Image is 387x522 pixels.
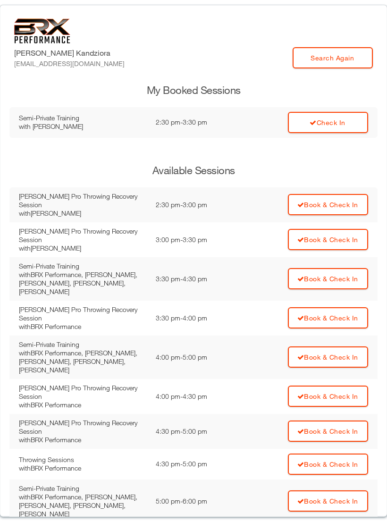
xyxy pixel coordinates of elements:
[19,270,146,296] div: with BRX Performance, [PERSON_NAME], [PERSON_NAME], [PERSON_NAME], [PERSON_NAME]
[19,244,146,253] div: with [PERSON_NAME]
[19,455,146,464] div: Throwing Sessions
[14,47,125,68] label: [PERSON_NAME] Kandziora
[288,454,368,475] a: Book & Check In
[19,401,146,409] div: with BRX Performance
[151,107,240,138] td: 2:30 pm - 3:30 pm
[19,305,146,322] div: [PERSON_NAME] Pro Throwing Recovery Session
[151,222,240,257] td: 3:00 pm - 3:30 pm
[151,301,240,336] td: 3:30 pm - 4:00 pm
[19,340,146,349] div: Semi-Private Training
[19,419,146,436] div: [PERSON_NAME] Pro Throwing Recovery Session
[288,307,368,328] a: Book & Check In
[151,414,240,449] td: 4:30 pm - 5:00 pm
[19,114,146,122] div: Semi-Private Training
[151,257,240,301] td: 3:30 pm - 4:30 pm
[288,268,368,289] a: Book & Check In
[288,194,368,215] a: Book & Check In
[19,209,146,218] div: with [PERSON_NAME]
[288,346,368,368] a: Book & Check In
[19,493,146,518] div: with BRX Performance, [PERSON_NAME], [PERSON_NAME], [PERSON_NAME], [PERSON_NAME]
[19,192,146,209] div: [PERSON_NAME] Pro Throwing Recovery Session
[19,227,146,244] div: [PERSON_NAME] Pro Throwing Recovery Session
[288,490,368,512] a: Book & Check In
[151,336,240,379] td: 4:00 pm - 5:00 pm
[14,18,70,43] img: 6f7da32581c89ca25d665dc3aae533e4f14fe3ef_original.svg
[288,421,368,442] a: Book & Check In
[14,59,125,68] div: [EMAIL_ADDRESS][DOMAIN_NAME]
[19,464,146,472] div: with BRX Performance
[288,112,368,133] a: Check In
[9,163,378,178] h3: Available Sessions
[288,386,368,407] a: Book & Check In
[9,83,378,98] h3: My Booked Sessions
[151,379,240,414] td: 4:00 pm - 4:30 pm
[19,349,146,374] div: with BRX Performance, [PERSON_NAME], [PERSON_NAME], [PERSON_NAME], [PERSON_NAME]
[19,122,146,131] div: with [PERSON_NAME]
[288,229,368,250] a: Book & Check In
[151,449,240,480] td: 4:30 pm - 5:00 pm
[19,484,146,493] div: Semi-Private Training
[19,262,146,270] div: Semi-Private Training
[293,47,373,68] a: Search Again
[151,187,240,222] td: 2:30 pm - 3:00 pm
[19,436,146,444] div: with BRX Performance
[19,384,146,401] div: [PERSON_NAME] Pro Throwing Recovery Session
[19,322,146,331] div: with BRX Performance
